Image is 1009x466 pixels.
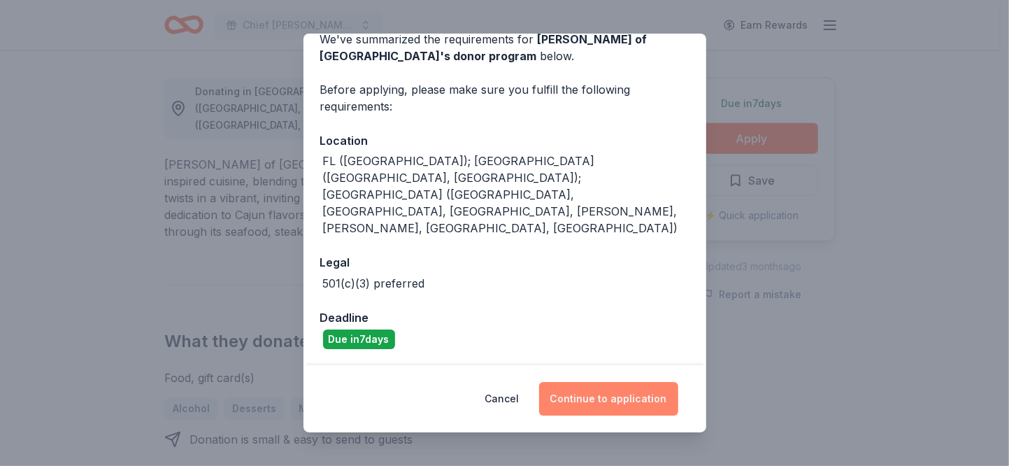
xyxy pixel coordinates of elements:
button: Continue to application [539,382,678,416]
div: FL ([GEOGRAPHIC_DATA]); [GEOGRAPHIC_DATA] ([GEOGRAPHIC_DATA], [GEOGRAPHIC_DATA]); [GEOGRAPHIC_DAT... [323,153,689,236]
div: We've summarized the requirements for below. [320,31,689,64]
div: Deadline [320,309,689,327]
div: 501(c)(3) preferred [323,275,425,292]
div: Legal [320,253,689,271]
div: Location [320,132,689,150]
div: Due in 7 days [323,330,395,349]
div: Before applying, please make sure you fulfill the following requirements: [320,81,689,115]
button: Cancel [485,382,520,416]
